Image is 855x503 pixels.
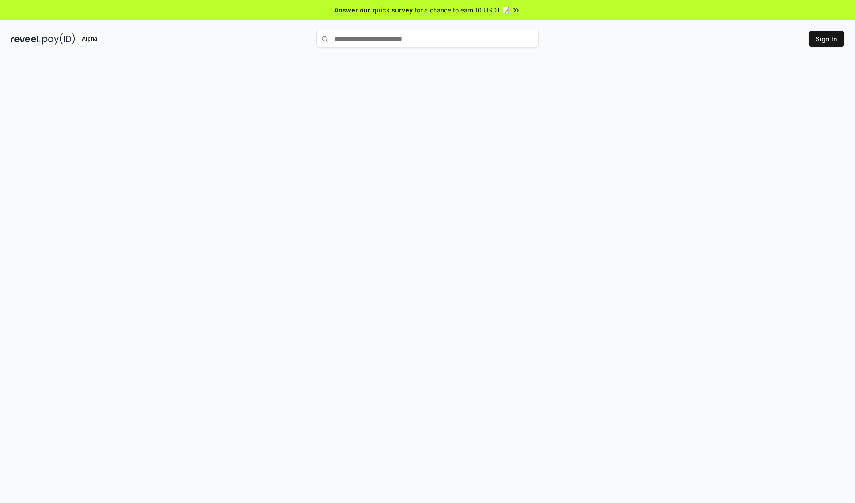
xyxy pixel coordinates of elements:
span: for a chance to earn 10 USDT 📝 [415,5,510,15]
img: reveel_dark [11,33,41,45]
span: Answer our quick survey [334,5,413,15]
img: pay_id [42,33,75,45]
button: Sign In [809,31,844,47]
div: Alpha [77,33,102,45]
